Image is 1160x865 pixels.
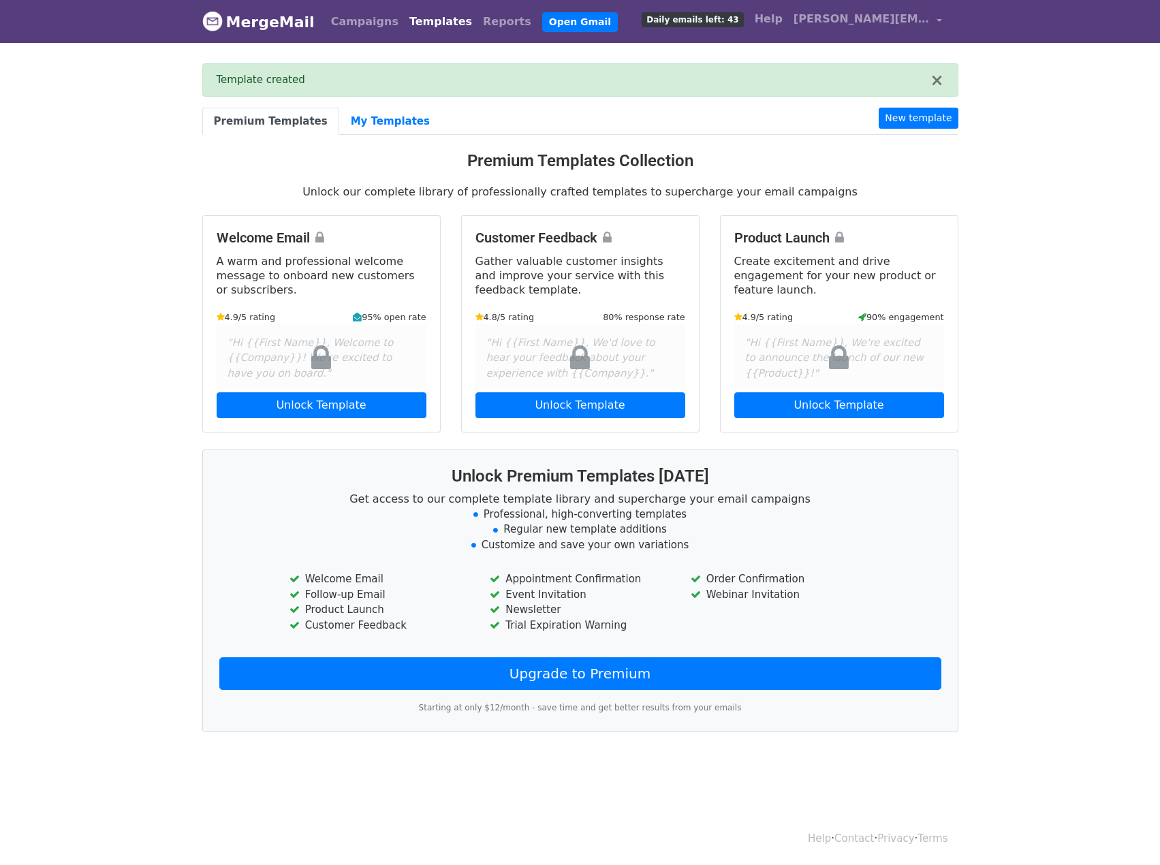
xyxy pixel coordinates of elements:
a: Reports [477,8,537,35]
a: Help [749,5,788,33]
li: Order Confirmation [691,571,871,587]
a: [PERSON_NAME][EMAIL_ADDRESS][DOMAIN_NAME] [788,5,947,37]
li: Professional, high-converting templates [219,507,941,522]
p: Gather valuable customer insights and improve your service with this feedback template. [475,254,685,297]
span: [PERSON_NAME][EMAIL_ADDRESS][DOMAIN_NAME] [794,11,930,27]
span: Daily emails left: 43 [642,12,743,27]
a: Unlock Template [475,392,685,418]
small: 90% engagement [858,311,944,324]
a: Terms [918,832,947,845]
a: Contact [834,832,874,845]
a: Open Gmail [542,12,618,32]
li: Follow-up Email [289,587,469,603]
li: Customize and save your own variations [219,537,941,553]
div: "Hi {{First Name}}, We're excited to announce the launch of our new {{Product}}!" [734,324,944,392]
a: Privacy [877,832,914,845]
li: Trial Expiration Warning [490,618,670,633]
a: Unlock Template [217,392,426,418]
p: A warm and professional welcome message to onboard new customers or subscribers. [217,254,426,297]
li: Regular new template additions [219,522,941,537]
h4: Product Launch [734,230,944,246]
a: Upgrade to Premium [219,657,941,690]
small: 4.8/5 rating [475,311,535,324]
li: Welcome Email [289,571,469,587]
a: Daily emails left: 43 [636,5,749,33]
a: Unlock Template [734,392,944,418]
img: MergeMail logo [202,11,223,31]
li: Appointment Confirmation [490,571,670,587]
li: Customer Feedback [289,618,469,633]
small: 95% open rate [353,311,426,324]
a: New template [879,108,958,129]
div: "Hi {{First Name}}, We'd love to hear your feedback about your experience with {{Company}}." [475,324,685,392]
p: Create excitement and drive engagement for your new product or feature launch. [734,254,944,297]
li: Newsletter [490,602,670,618]
h4: Customer Feedback [475,230,685,246]
a: Campaigns [326,8,404,35]
p: Get access to our complete template library and supercharge your email campaigns [219,492,941,506]
li: Event Invitation [490,587,670,603]
p: Unlock our complete library of professionally crafted templates to supercharge your email campaigns [202,185,958,199]
a: Templates [404,8,477,35]
a: Help [808,832,831,845]
small: 4.9/5 rating [217,311,276,324]
small: 80% response rate [603,311,685,324]
a: My Templates [339,108,441,136]
a: MergeMail [202,7,315,36]
h3: Unlock Premium Templates [DATE] [219,467,941,486]
a: Premium Templates [202,108,339,136]
h3: Premium Templates Collection [202,151,958,171]
li: Product Launch [289,602,469,618]
p: Starting at only $12/month - save time and get better results from your emails [219,701,941,715]
div: Template created [217,72,930,88]
small: 4.9/5 rating [734,311,794,324]
li: Webinar Invitation [691,587,871,603]
h4: Welcome Email [217,230,426,246]
div: "Hi {{First Name}}, Welcome to {{Company}}! We're excited to have you on board." [217,324,426,392]
button: × [930,72,943,89]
